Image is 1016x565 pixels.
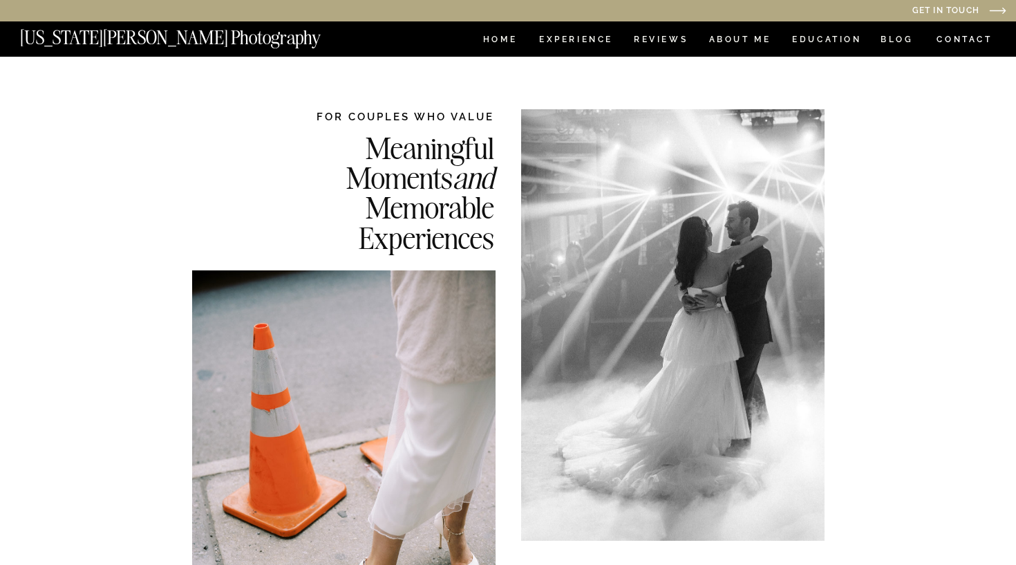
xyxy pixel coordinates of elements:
a: BLOG [881,35,914,47]
a: [US_STATE][PERSON_NAME] Photography [20,28,367,40]
i: and [453,158,494,196]
a: EDUCATION [791,35,863,47]
a: CONTACT [936,32,993,47]
h2: Meaningful Moments Memorable Experiences [276,133,494,251]
a: ABOUT ME [708,35,771,47]
a: HOME [480,35,520,47]
h2: FOR COUPLES WHO VALUE [276,109,494,124]
a: Experience [539,35,612,47]
a: Get in Touch [771,6,979,17]
a: REVIEWS [634,35,686,47]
